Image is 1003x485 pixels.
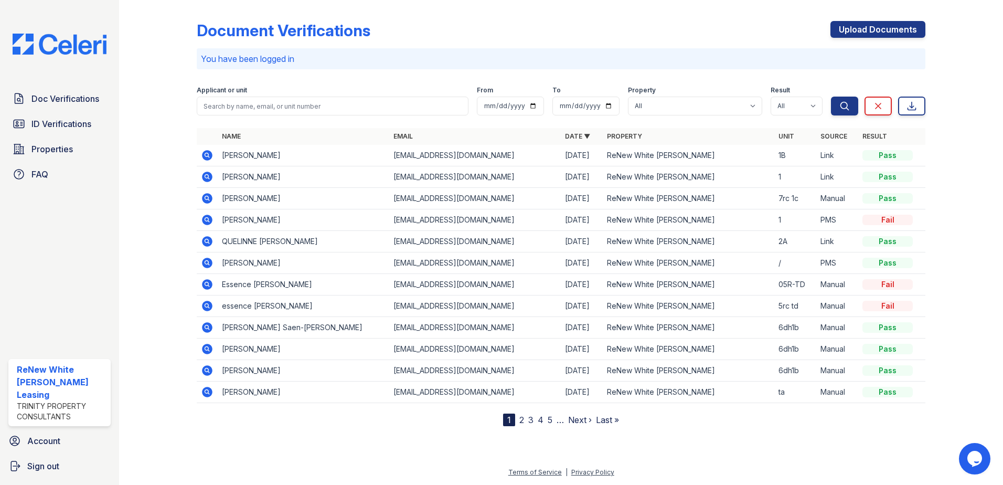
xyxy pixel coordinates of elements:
[603,188,774,209] td: ReNew White [PERSON_NAME]
[561,145,603,166] td: [DATE]
[603,360,774,382] td: ReNew White [PERSON_NAME]
[561,360,603,382] td: [DATE]
[218,252,389,274] td: [PERSON_NAME]
[218,382,389,403] td: [PERSON_NAME]
[528,415,533,425] a: 3
[603,252,774,274] td: ReNew White [PERSON_NAME]
[565,132,590,140] a: Date ▼
[561,317,603,339] td: [DATE]
[774,166,816,188] td: 1
[596,415,619,425] a: Last »
[393,132,413,140] a: Email
[519,415,524,425] a: 2
[389,382,561,403] td: [EMAIL_ADDRESS][DOMAIN_NAME]
[218,188,389,209] td: [PERSON_NAME]
[8,88,111,109] a: Doc Verifications
[774,145,816,166] td: 1B
[561,339,603,360] td: [DATE]
[816,188,858,209] td: Manual
[862,236,913,247] div: Pass
[561,382,603,403] td: [DATE]
[389,360,561,382] td: [EMAIL_ADDRESS][DOMAIN_NAME]
[218,296,389,317] td: essence [PERSON_NAME]
[603,274,774,296] td: ReNew White [PERSON_NAME]
[4,456,115,477] button: Sign out
[218,209,389,231] td: [PERSON_NAME]
[816,339,858,360] td: Manual
[862,193,913,204] div: Pass
[31,118,91,130] span: ID Verifications
[197,86,247,94] label: Applicant or unit
[389,274,561,296] td: [EMAIL_ADDRESS][DOMAIN_NAME]
[862,365,913,376] div: Pass
[389,166,561,188] td: [EMAIL_ADDRESS][DOMAIN_NAME]
[774,360,816,382] td: 6dh1b
[218,274,389,296] td: Essence [PERSON_NAME]
[820,132,847,140] a: Source
[538,415,543,425] a: 4
[389,209,561,231] td: [EMAIL_ADDRESS][DOMAIN_NAME]
[816,317,858,339] td: Manual
[862,258,913,268] div: Pass
[774,231,816,252] td: 2A
[862,172,913,182] div: Pass
[603,166,774,188] td: ReNew White [PERSON_NAME]
[561,274,603,296] td: [DATE]
[218,231,389,252] td: QUELINNE [PERSON_NAME]
[548,415,552,425] a: 5
[830,21,925,38] a: Upload Documents
[389,339,561,360] td: [EMAIL_ADDRESS][DOMAIN_NAME]
[778,132,794,140] a: Unit
[816,296,858,317] td: Manual
[607,132,642,140] a: Property
[218,145,389,166] td: [PERSON_NAME]
[31,143,73,155] span: Properties
[628,86,656,94] label: Property
[389,188,561,209] td: [EMAIL_ADDRESS][DOMAIN_NAME]
[862,215,913,225] div: Fail
[603,296,774,317] td: ReNew White [PERSON_NAME]
[862,322,913,333] div: Pass
[862,150,913,161] div: Pass
[862,279,913,290] div: Fail
[603,339,774,360] td: ReNew White [PERSON_NAME]
[389,296,561,317] td: [EMAIL_ADDRESS][DOMAIN_NAME]
[561,296,603,317] td: [DATE]
[8,113,111,134] a: ID Verifications
[17,363,106,401] div: ReNew White [PERSON_NAME] Leasing
[603,317,774,339] td: ReNew White [PERSON_NAME]
[774,339,816,360] td: 6dh1b
[197,97,468,115] input: Search by name, email, or unit number
[771,86,790,94] label: Result
[389,231,561,252] td: [EMAIL_ADDRESS][DOMAIN_NAME]
[774,317,816,339] td: 6dh1b
[197,21,370,40] div: Document Verifications
[568,415,592,425] a: Next ›
[552,86,561,94] label: To
[816,209,858,231] td: PMS
[565,468,568,476] div: |
[774,382,816,403] td: ta
[561,252,603,274] td: [DATE]
[603,382,774,403] td: ReNew White [PERSON_NAME]
[603,145,774,166] td: ReNew White [PERSON_NAME]
[774,209,816,231] td: 1
[31,92,99,105] span: Doc Verifications
[218,317,389,339] td: [PERSON_NAME] Saen-[PERSON_NAME]
[389,252,561,274] td: [EMAIL_ADDRESS][DOMAIN_NAME]
[503,414,515,426] div: 1
[774,296,816,317] td: 5rc td
[27,435,60,447] span: Account
[477,86,493,94] label: From
[561,166,603,188] td: [DATE]
[8,164,111,185] a: FAQ
[218,339,389,360] td: [PERSON_NAME]
[774,188,816,209] td: 7rc 1c
[508,468,562,476] a: Terms of Service
[17,401,106,422] div: Trinity Property Consultants
[218,360,389,382] td: [PERSON_NAME]
[816,274,858,296] td: Manual
[862,387,913,397] div: Pass
[862,301,913,311] div: Fail
[389,145,561,166] td: [EMAIL_ADDRESS][DOMAIN_NAME]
